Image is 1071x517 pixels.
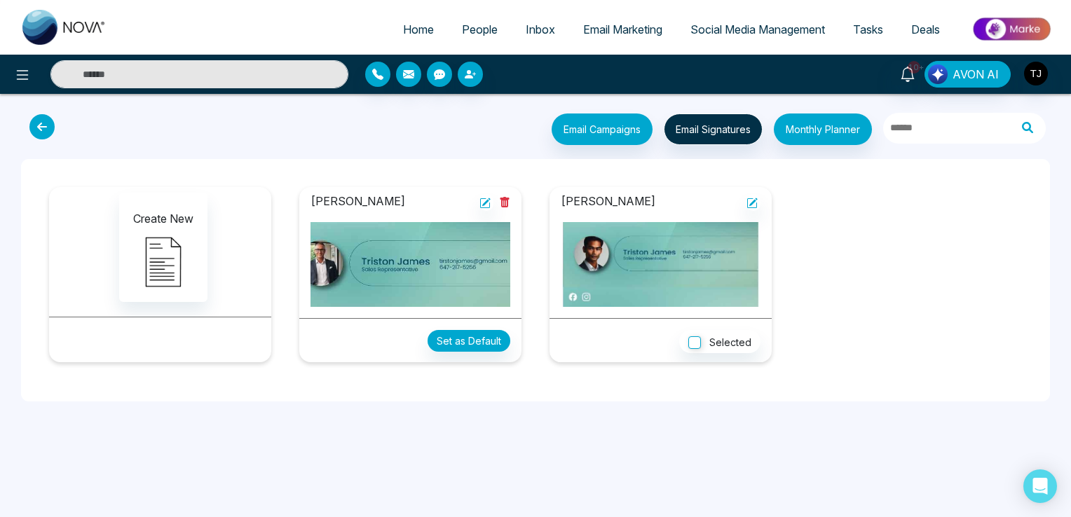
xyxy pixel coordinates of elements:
[928,64,948,84] img: Lead Flow
[961,13,1063,45] img: Market-place.gif
[128,210,198,227] p: Create New
[925,61,1011,88] button: AVON AI
[763,113,872,145] a: Monthly Planner
[774,113,872,145] button: Monthly Planner
[428,330,510,352] button: Set as Default
[119,193,207,302] button: Create New
[311,222,510,307] img: novacrm
[908,61,920,74] span: 10+
[853,22,883,36] span: Tasks
[561,193,666,211] p: [PERSON_NAME]
[839,16,897,43] a: Tasks
[114,239,207,253] a: Create Newnovacrm
[462,22,498,36] span: People
[561,222,760,307] img: novacrm
[679,330,760,353] button: Selected
[552,113,653,145] button: Email Campaigns
[1023,469,1057,503] div: Open Intercom Messenger
[403,22,434,36] span: Home
[128,227,198,297] img: novacrm
[676,16,839,43] a: Social Media Management
[653,113,763,145] a: Email Signatures
[311,193,416,211] p: [PERSON_NAME]
[512,16,569,43] a: Inbox
[569,16,676,43] a: Email Marketing
[911,22,940,36] span: Deals
[690,22,825,36] span: Social Media Management
[1024,62,1048,85] img: User Avatar
[526,22,555,36] span: Inbox
[891,61,925,85] a: 10+
[897,16,954,43] a: Deals
[583,22,662,36] span: Email Marketing
[664,113,763,145] button: Email Signatures
[389,16,448,43] a: Home
[22,10,107,45] img: Nova CRM Logo
[953,66,999,83] span: AVON AI
[540,121,653,135] a: Email Campaigns
[448,16,512,43] a: People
